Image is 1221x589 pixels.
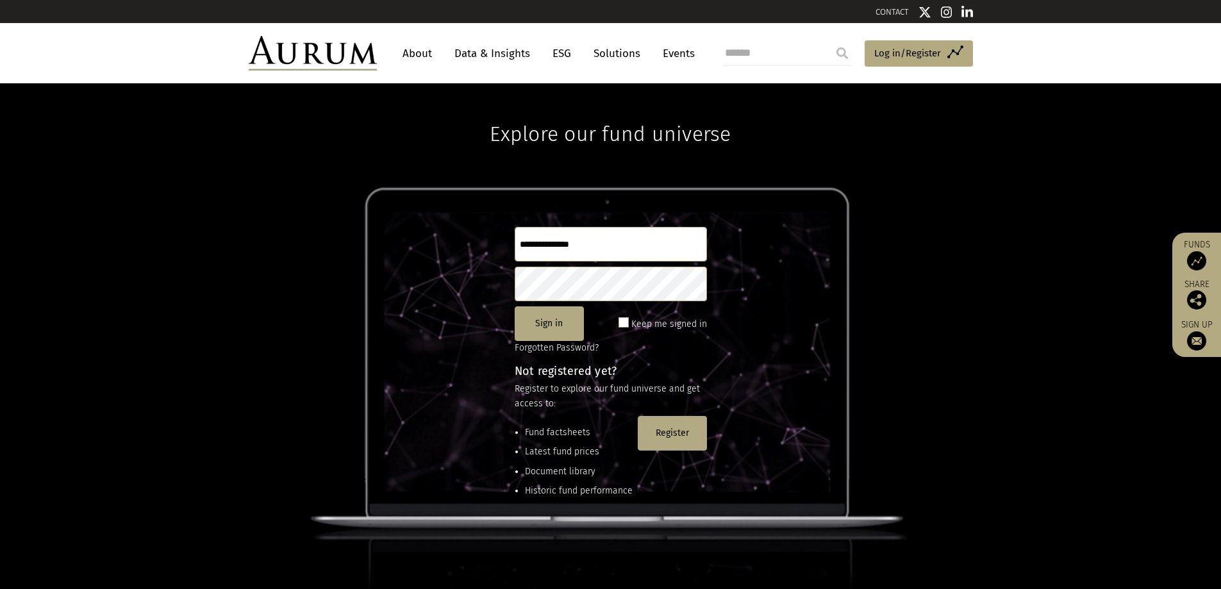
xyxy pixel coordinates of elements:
[525,445,633,459] li: Latest fund prices
[874,46,941,61] span: Log in/Register
[1187,251,1206,270] img: Access Funds
[515,306,584,341] button: Sign in
[1179,280,1215,310] div: Share
[1179,239,1215,270] a: Funds
[546,42,577,65] a: ESG
[638,416,707,451] button: Register
[448,42,536,65] a: Data & Insights
[1179,319,1215,351] a: Sign up
[515,365,707,377] h4: Not registered yet?
[587,42,647,65] a: Solutions
[865,40,973,67] a: Log in/Register
[396,42,438,65] a: About
[631,317,707,332] label: Keep me signed in
[525,465,633,479] li: Document library
[515,382,707,411] p: Register to explore our fund universe and get access to:
[918,6,931,19] img: Twitter icon
[876,7,909,17] a: CONTACT
[1187,290,1206,310] img: Share this post
[961,6,973,19] img: Linkedin icon
[829,40,855,66] input: Submit
[525,426,633,440] li: Fund factsheets
[515,342,599,353] a: Forgotten Password?
[525,484,633,498] li: Historic fund performance
[490,83,731,146] h1: Explore our fund universe
[249,36,377,71] img: Aurum
[1187,331,1206,351] img: Sign up to our newsletter
[941,6,952,19] img: Instagram icon
[656,42,695,65] a: Events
